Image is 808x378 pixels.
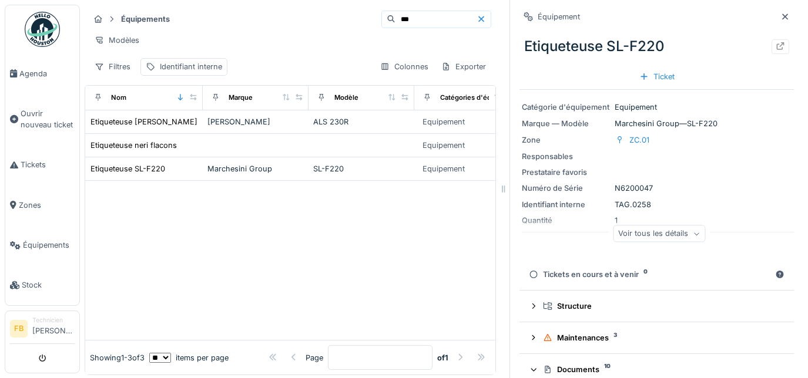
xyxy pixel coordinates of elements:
[23,239,75,251] span: Équipements
[522,167,610,178] div: Prestataire favoris
[524,264,789,285] summary: Tickets en cours et à venir0
[149,352,229,363] div: items per page
[524,295,789,317] summary: Structure
[522,215,610,226] div: Quantité
[229,93,253,103] div: Marque
[32,316,75,325] div: Technicien
[538,11,580,22] div: Équipement
[423,116,465,127] div: Equipement
[522,151,610,162] div: Responsables
[635,69,679,85] div: Ticket
[306,352,323,363] div: Page
[5,185,79,225] a: Zones
[522,118,792,129] div: Marchesini Group — SL-F220
[543,332,780,343] div: Maintenances
[5,53,79,93] a: Agenda
[522,102,610,113] div: Catégorie d'équipement
[440,93,522,103] div: Catégories d'équipement
[5,225,79,265] a: Équipements
[522,102,792,113] div: Equipement
[423,140,465,151] div: Equipement
[207,163,304,174] div: Marchesini Group
[543,364,780,375] div: Documents
[19,68,75,79] span: Agenda
[524,327,789,349] summary: Maintenances3
[90,352,145,363] div: Showing 1 - 3 of 3
[522,183,610,194] div: Numéro de Série
[90,116,197,127] div: Etiqueteuse [PERSON_NAME]
[334,93,358,103] div: Modèle
[522,199,792,210] div: TAG.0258
[522,199,610,210] div: Identifiant interne
[522,215,792,226] div: 1
[21,108,75,130] span: Ouvrir nouveau ticket
[5,265,79,305] a: Stock
[522,118,610,129] div: Marque — Modèle
[89,58,136,75] div: Filtres
[90,140,177,151] div: Etiqueteuse neri flacons
[522,183,792,194] div: N6200047
[10,316,75,344] a: FB Technicien[PERSON_NAME]
[19,200,75,211] span: Zones
[543,301,780,312] div: Structure
[522,134,610,146] div: Zone
[10,320,28,338] li: FB
[160,61,222,72] div: Identifiant interne
[90,163,165,174] div: Etiqueteuse SL-F220
[5,93,79,145] a: Ouvrir nouveau ticket
[313,163,410,174] div: SL-F220
[111,93,126,103] div: Nom
[313,116,410,127] div: ALS 230R
[116,14,175,25] strong: Équipements
[22,279,75,291] span: Stock
[375,58,434,75] div: Colonnes
[207,116,304,127] div: [PERSON_NAME]
[613,225,705,242] div: Voir tous les détails
[89,32,145,49] div: Modèles
[32,316,75,341] li: [PERSON_NAME]
[529,269,770,280] div: Tickets en cours et à venir
[629,134,649,146] div: ZC.01
[21,159,75,170] span: Tickets
[25,12,60,47] img: Badge_color-CXgf-gQk.svg
[5,145,79,185] a: Tickets
[436,58,491,75] div: Exporter
[519,31,794,62] div: Etiqueteuse SL-F220
[437,352,448,363] strong: of 1
[423,163,465,174] div: Equipement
